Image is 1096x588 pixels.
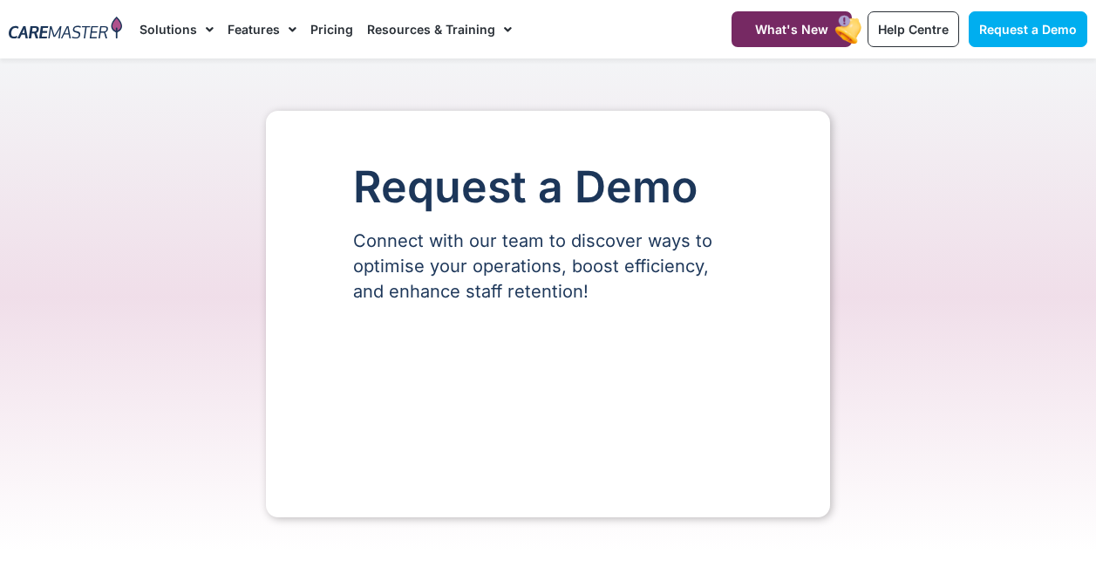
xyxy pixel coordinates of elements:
a: What's New [732,11,852,47]
span: Help Centre [878,22,949,37]
span: Request a Demo [979,22,1077,37]
a: Help Centre [868,11,959,47]
img: CareMaster Logo [9,17,122,42]
h1: Request a Demo [353,163,743,211]
p: Connect with our team to discover ways to optimise your operations, boost efficiency, and enhance... [353,229,743,304]
span: What's New [755,22,828,37]
iframe: Form 0 [353,334,743,465]
a: Request a Demo [969,11,1087,47]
